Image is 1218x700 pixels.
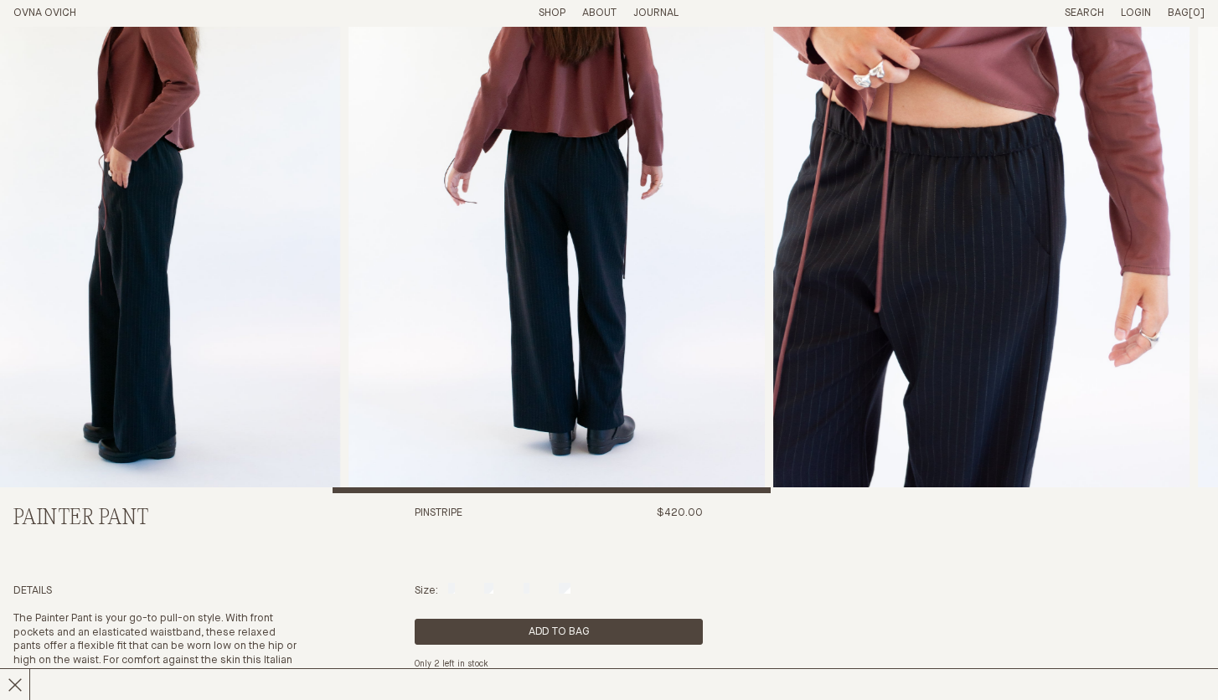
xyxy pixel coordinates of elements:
button: Add product to cart [415,619,703,645]
h3: Pinstripe [415,507,462,571]
span: $420.00 [657,507,703,518]
a: Home [13,8,76,18]
a: Login [1121,8,1151,18]
p: The Painter Pant is your go-to pull-on style. With front pockets and an elasticated waistband, th... [13,612,302,682]
p: Size: [415,584,438,599]
summary: About [582,7,617,21]
a: Journal [633,8,679,18]
label: L [524,585,529,596]
span: [0] [1189,8,1205,18]
em: Only 2 left in stock [415,660,488,668]
h2: Painter Pant [13,507,302,531]
label: S [448,585,454,596]
label: XL [559,585,570,596]
label: M [484,585,493,596]
a: Search [1065,8,1104,18]
span: Bag [1168,8,1189,18]
h4: Details [13,584,302,599]
a: Shop [539,8,565,18]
